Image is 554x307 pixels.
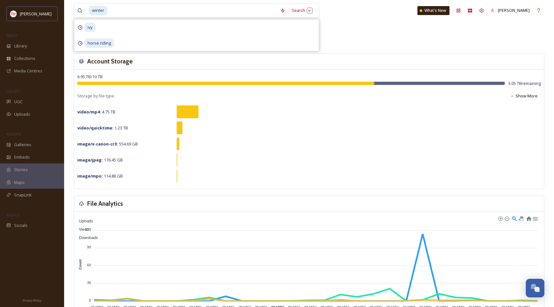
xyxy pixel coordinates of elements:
[74,236,98,240] span: Downloads
[498,216,502,220] div: Zoom In
[6,132,21,137] span: WIDGETS
[77,93,114,99] span: Storage by file type
[77,141,138,147] span: 554.69 GB
[14,167,28,173] span: Stories
[87,57,133,66] h3: Account Storage
[77,125,128,131] span: 1.23 TB
[289,4,316,17] div: Search
[77,74,103,79] span: 6.95 TB / 10 TB
[77,173,123,179] span: 114.86 GB
[87,281,91,285] tspan: 30
[10,11,17,17] img: images%20(1).png
[14,222,28,228] span: Socials
[14,99,23,105] span: UGC
[14,111,30,117] span: Uploads
[6,33,18,38] span: MEDIA
[417,6,449,15] a: What's New
[14,192,32,198] span: SnapLink
[77,141,118,147] strong: image/x-canon-cr3 :
[77,125,113,131] strong: video/quicktime :
[6,89,20,94] span: COLLECT
[85,228,91,231] tspan: 120
[498,7,530,13] span: [PERSON_NAME]
[14,68,42,74] span: Media Centres
[14,179,25,186] span: Maps
[77,173,103,179] strong: image/mpo :
[526,279,544,297] button: Open Chat
[77,157,123,163] span: 176.45 GB
[519,216,523,220] div: Panning
[511,215,517,221] div: Selection Zoom
[87,245,91,249] tspan: 90
[77,157,103,163] strong: image/jpeg :
[14,55,35,62] span: Collections
[504,216,509,220] div: Zoom Out
[23,296,41,304] a: Privacy Policy
[84,23,96,32] span: ivy
[14,154,30,160] span: Embeds
[23,298,41,303] span: Privacy Policy
[526,215,531,221] div: Reset Zoom
[78,259,82,270] text: Count
[14,142,31,148] span: Galleries
[89,6,107,15] span: winter
[87,263,91,267] tspan: 60
[508,80,541,87] span: 3.05 TB remaining
[20,11,52,17] span: [PERSON_NAME]
[74,219,93,223] span: Uploads
[14,43,27,49] span: Library
[77,109,115,115] span: 4.75 TB
[77,109,101,115] strong: video/mp4 :
[507,90,541,102] button: Show More
[532,215,538,221] div: Menu
[84,38,114,48] span: horse riding
[487,4,533,17] a: [PERSON_NAME]
[87,199,123,208] h3: File Analytics
[89,298,91,302] tspan: 0
[74,227,89,232] span: Views
[6,212,19,217] span: SOCIALS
